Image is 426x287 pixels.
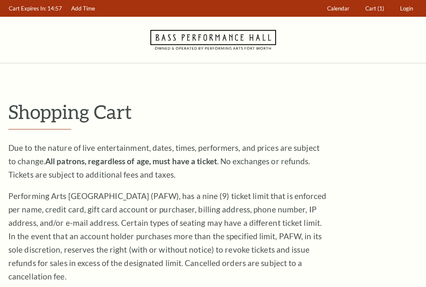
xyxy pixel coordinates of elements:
[327,5,349,12] span: Calendar
[361,0,388,17] a: Cart (1)
[8,101,418,122] p: Shopping Cart
[365,5,376,12] span: Cart
[67,0,99,17] a: Add Time
[8,189,327,283] p: Performing Arts [GEOGRAPHIC_DATA] (PAFW), has a nine (9) ticket limit that is enforced per name, ...
[45,156,217,166] strong: All patrons, regardless of age, must have a ticket
[377,5,384,12] span: (1)
[9,5,46,12] span: Cart Expires In:
[396,0,417,17] a: Login
[8,143,320,179] span: Due to the nature of live entertainment, dates, times, performers, and prices are subject to chan...
[323,0,354,17] a: Calendar
[400,5,413,12] span: Login
[47,5,62,12] span: 14:57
